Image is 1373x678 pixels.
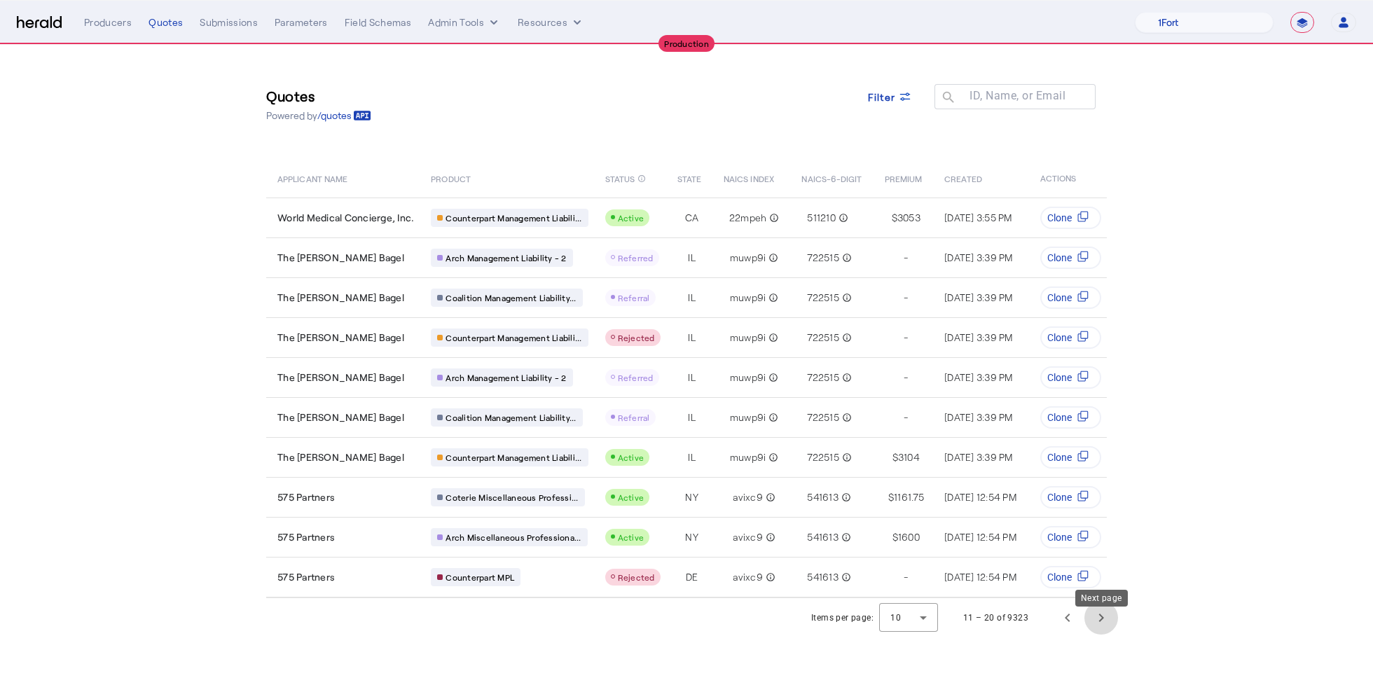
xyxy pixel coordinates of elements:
span: Active [618,532,644,542]
span: [DATE] 3:55 PM [944,212,1012,223]
button: Clone [1040,207,1101,229]
mat-icon: info_outline [839,331,852,345]
span: [DATE] 3:39 PM [944,331,1013,343]
span: [DATE] 3:39 PM [944,371,1013,383]
span: Clone [1047,570,1072,584]
button: Previous page [1051,601,1084,635]
span: CA [685,211,699,225]
span: NAICS INDEX [724,171,774,185]
span: muwp9i [730,291,766,305]
mat-icon: info_outline [766,371,778,385]
mat-icon: info_outline [839,450,852,464]
span: Clone [1047,251,1072,265]
img: Herald Logo [17,16,62,29]
span: STATUS [605,171,635,185]
mat-icon: info_outline [839,490,851,504]
span: $ [892,530,898,544]
span: muwp9i [730,251,766,265]
div: Items per page: [811,611,874,625]
div: Submissions [200,15,258,29]
mat-icon: info_outline [766,211,779,225]
span: 541613 [807,530,839,544]
span: Arch Management Liability - 2 [446,252,566,263]
div: Quotes [149,15,183,29]
span: [DATE] 3:39 PM [944,251,1013,263]
span: DE [686,570,698,584]
div: Field Schemas [345,15,412,29]
span: - [904,291,908,305]
span: IL [688,371,696,385]
span: $ [888,490,894,504]
span: [DATE] 3:39 PM [944,291,1013,303]
button: Clone [1040,406,1101,429]
span: CREATED [944,171,982,185]
span: NAICS-6-DIGIT [801,171,862,185]
mat-icon: info_outline [763,490,775,504]
span: 575 Partners [277,570,335,584]
span: The [PERSON_NAME] Bagel [277,371,404,385]
span: 722515 [807,291,839,305]
mat-icon: info_outline [839,251,852,265]
span: avixc9 [733,490,763,504]
mat-icon: info_outline [766,331,778,345]
span: The [PERSON_NAME] Bagel [277,331,404,345]
span: Counterpart Management Liabili... [446,332,581,343]
mat-icon: info_outline [766,291,778,305]
span: Rejected [618,572,655,582]
div: Production [658,35,715,52]
span: Active [618,492,644,502]
span: Clone [1047,211,1072,225]
span: [DATE] 12:54 PM [944,531,1016,543]
span: Clone [1047,410,1072,424]
mat-icon: info_outline [763,530,775,544]
span: Rejected [618,333,655,343]
mat-icon: info_outline [839,291,852,305]
span: 3053 [897,211,920,225]
p: Powered by [266,109,371,123]
div: 11 – 20 of 9323 [963,611,1028,625]
span: Active [618,452,644,462]
span: Coalition Management Liability... [446,292,576,303]
span: STATE [677,171,701,185]
table: Table view of all quotes submitted by your platform [266,158,1306,598]
span: 722515 [807,371,839,385]
span: Referred [618,373,654,382]
mat-icon: info_outline [763,570,775,584]
span: Referred [618,253,654,263]
span: 1161.75 [894,490,924,504]
h3: Quotes [266,86,371,106]
button: Clone [1040,286,1101,309]
div: Parameters [275,15,328,29]
span: IL [688,291,696,305]
button: Clone [1040,566,1101,588]
span: - [904,410,908,424]
span: Arch Management Liability - 2 [446,372,566,383]
span: - [904,371,908,385]
span: [DATE] 3:39 PM [944,411,1013,423]
span: muwp9i [730,410,766,424]
button: Clone [1040,526,1101,548]
button: internal dropdown menu [428,15,501,29]
button: Clone [1040,247,1101,269]
mat-icon: info_outline [839,371,852,385]
mat-icon: search [934,90,958,107]
span: 722515 [807,450,839,464]
span: 541613 [807,570,839,584]
span: Clone [1047,450,1072,464]
span: Clone [1047,371,1072,385]
button: Clone [1040,366,1101,389]
span: [DATE] 12:54 PM [944,491,1016,503]
span: Clone [1047,331,1072,345]
mat-icon: info_outline [637,171,646,186]
button: Filter [857,84,924,109]
span: The [PERSON_NAME] Bagel [277,450,404,464]
span: avixc9 [733,530,763,544]
mat-icon: info_outline [766,450,778,464]
span: 722515 [807,410,839,424]
div: Next page [1075,590,1128,607]
span: Clone [1047,530,1072,544]
span: PRODUCT [431,171,471,185]
button: Resources dropdown menu [518,15,584,29]
span: Clone [1047,291,1072,305]
span: Counterpart Management Liabili... [446,212,581,223]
